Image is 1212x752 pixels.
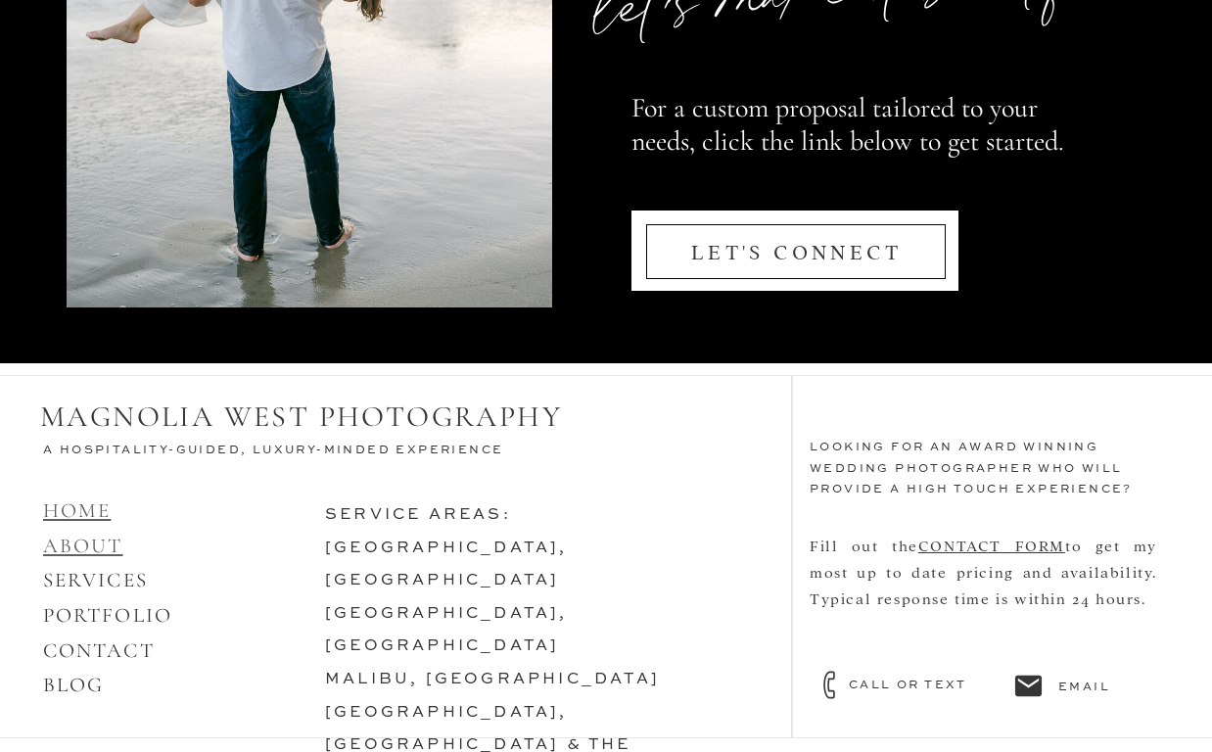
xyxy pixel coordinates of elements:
a: email [1058,678,1149,695]
a: malibu, [GEOGRAPHIC_DATA] [325,672,660,687]
a: LET'S CONNECT [639,231,954,273]
a: [GEOGRAPHIC_DATA], [GEOGRAPHIC_DATA] [325,540,568,589]
a: HOMEABOUT [43,498,123,558]
p: For a custom proposal tailored to your needs, click the link below to get started. [631,92,1090,197]
a: call or text [849,676,1002,693]
a: BLOG [43,673,104,697]
a: PORTFOLIO [43,603,172,628]
a: CONTACT FORM [918,536,1065,554]
h3: A Hospitality-Guided, Luxury-Minded Experience [43,441,534,463]
a: CONTACT [43,638,155,663]
a: [GEOGRAPHIC_DATA], [GEOGRAPHIC_DATA] [325,606,568,655]
h3: service areas: [325,499,742,705]
h3: looking for an award winning WEDDING photographer who will provide a HIGH TOUCH experience? [810,438,1174,522]
a: SERVICES [43,568,148,592]
nav: Fill out the to get my most up to date pricing and availability. Typical response time is within ... [810,532,1157,684]
h2: MAGNOLIA WEST PHOTOGRAPHY [40,399,588,437]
